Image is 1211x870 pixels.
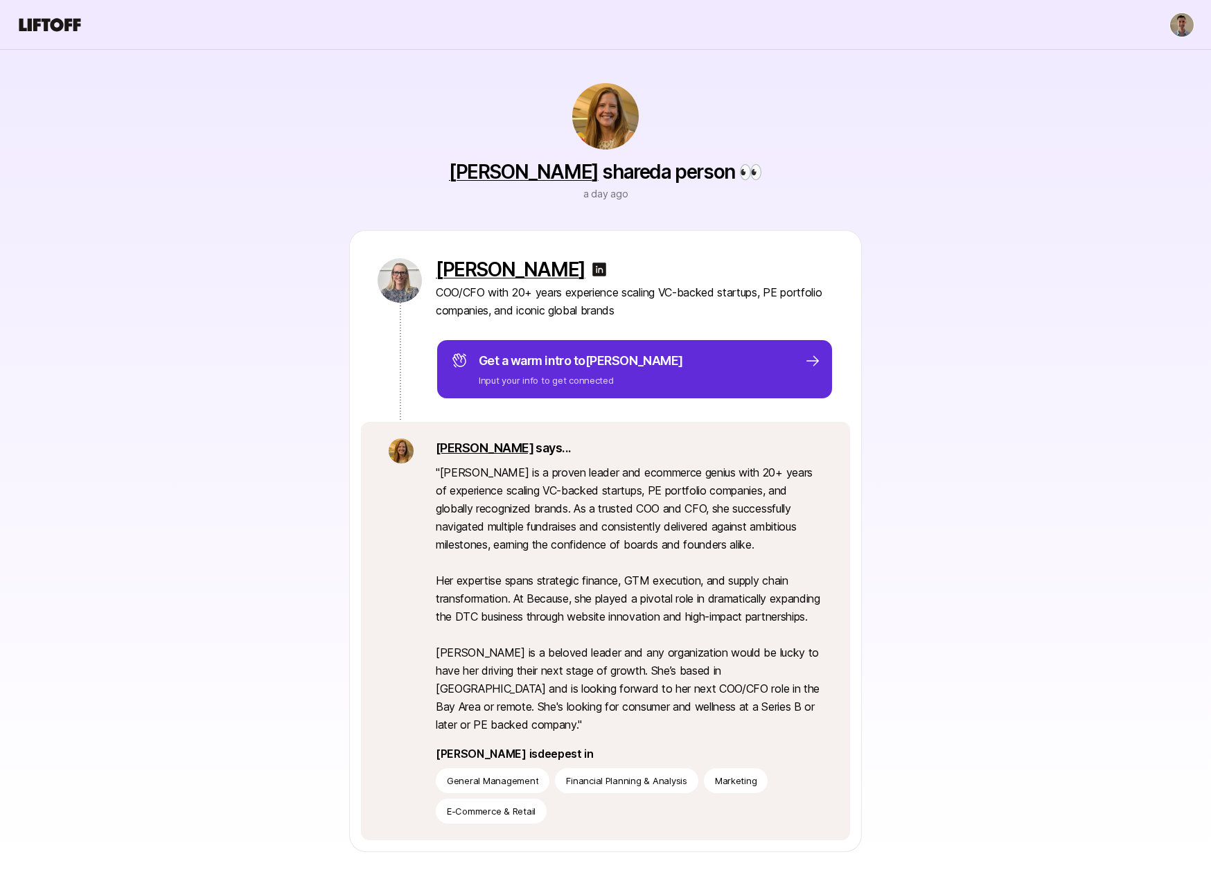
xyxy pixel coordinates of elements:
[1170,13,1194,37] img: Ben Levinson
[378,258,422,303] img: 1c876546_831b_4467_95e0_2c0aca472c45.jpg
[566,774,687,788] p: Financial Planning & Analysis
[583,186,628,202] p: a day ago
[591,261,608,278] img: linkedin-logo
[574,353,683,368] span: to [PERSON_NAME]
[389,438,414,463] img: 51df712d_3d1e_4cd3_81be_ad2d4a32c205.jpg
[449,160,599,184] a: [PERSON_NAME]
[436,463,822,734] p: " [PERSON_NAME] is a proven leader and ecommerce genius with 20+ years of experience scaling VC-b...
[715,774,757,788] p: Marketing
[1169,12,1194,37] button: Ben Levinson
[447,774,538,788] p: General Management
[479,351,683,371] p: Get a warm intro
[572,83,639,150] img: 51df712d_3d1e_4cd3_81be_ad2d4a32c205.jpg
[447,804,536,818] p: E-Commerce & Retail
[449,161,762,183] p: shared a person 👀
[436,283,833,319] p: COO/CFO with 20+ years experience scaling VC-backed startups, PE portfolio companies, and iconic ...
[436,745,822,763] p: [PERSON_NAME] is deepest in
[436,258,585,281] a: [PERSON_NAME]
[479,373,683,387] p: Input your info to get connected
[436,438,822,458] p: says...
[436,441,533,455] a: [PERSON_NAME]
